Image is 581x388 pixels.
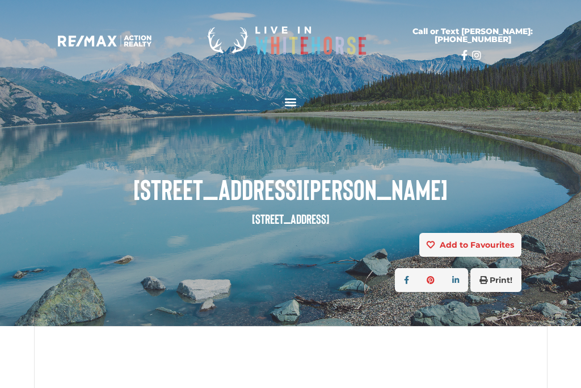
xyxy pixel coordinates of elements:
span: Call or Text [PERSON_NAME]: [PHONE_NUMBER] [399,27,546,43]
strong: Print! [490,275,512,285]
a: Call or Text [PERSON_NAME]: [PHONE_NUMBER] [385,20,560,50]
button: Add to Favourites [419,233,521,257]
div: Menu Toggle [281,93,300,111]
small: [STREET_ADDRESS] [252,211,330,227]
strong: Add to Favourites [440,240,514,250]
span: [STREET_ADDRESS][PERSON_NAME] [60,173,521,205]
button: Print! [470,268,521,292]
